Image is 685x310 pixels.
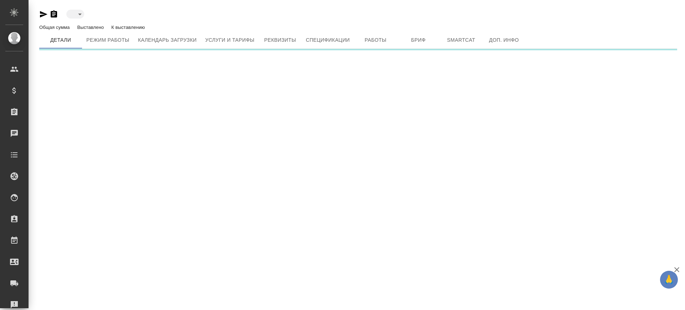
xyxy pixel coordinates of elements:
span: Календарь загрузки [138,36,197,45]
span: Smartcat [444,36,478,45]
span: Услуги и тарифы [205,36,254,45]
span: Доп. инфо [487,36,521,45]
button: 🙏 [660,271,678,289]
span: Работы [359,36,393,45]
p: Выставлено [77,25,106,30]
span: Реквизиты [263,36,297,45]
span: Бриф [401,36,436,45]
button: Скопировать ссылку для ЯМессенджера [39,10,48,19]
p: К выставлению [111,25,147,30]
span: Детали [44,36,78,45]
span: Режим работы [86,36,130,45]
div: ​ [66,10,84,19]
button: Скопировать ссылку [50,10,58,19]
p: Общая сумма [39,25,71,30]
span: Спецификации [306,36,350,45]
span: 🙏 [663,272,675,287]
